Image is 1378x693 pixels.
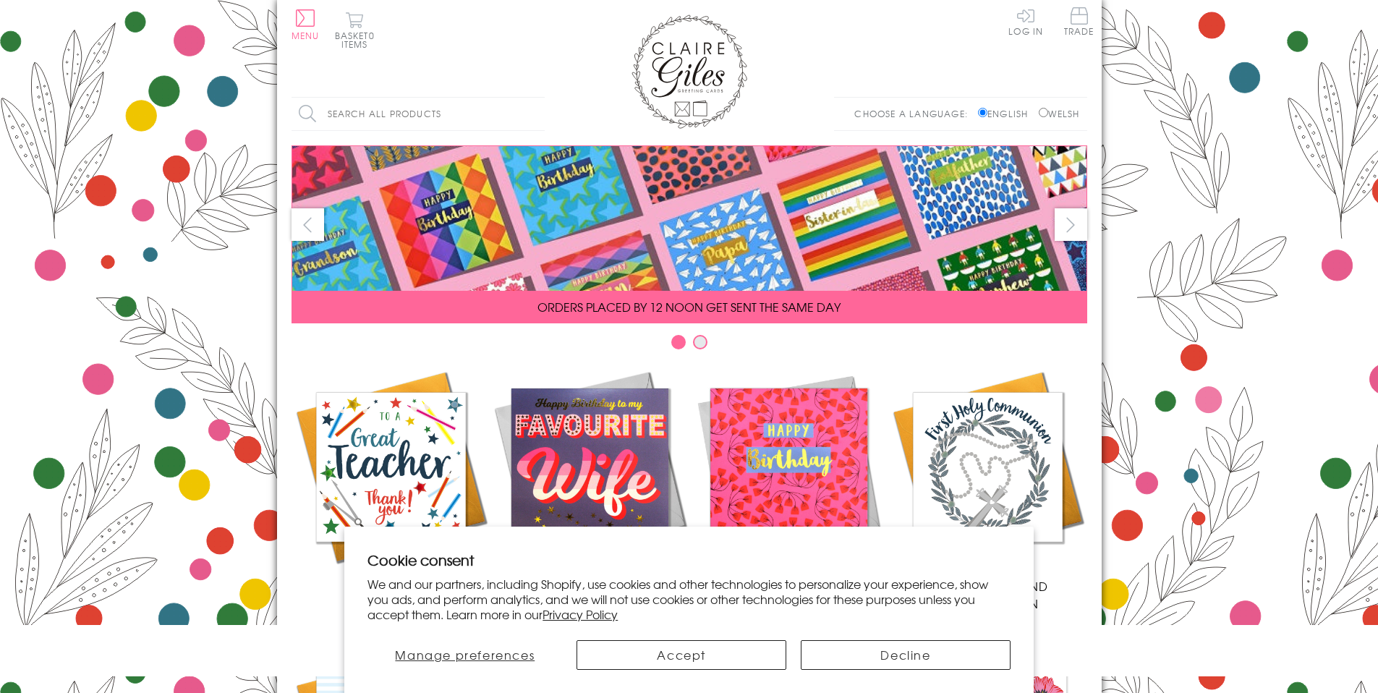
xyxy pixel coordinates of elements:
[693,335,707,349] button: Carousel Page 2
[530,98,545,130] input: Search
[1039,107,1080,120] label: Welsh
[367,550,1011,570] h2: Cookie consent
[577,640,786,670] button: Accept
[801,640,1011,670] button: Decline
[1064,7,1094,35] span: Trade
[367,640,562,670] button: Manage preferences
[978,108,987,117] input: English
[689,367,888,595] a: Birthdays
[335,12,375,48] button: Basket0 items
[490,367,689,595] a: New Releases
[292,9,320,40] button: Menu
[1008,7,1043,35] a: Log In
[631,14,747,129] img: Claire Giles Greetings Cards
[1039,108,1048,117] input: Welsh
[292,367,490,595] a: Academic
[543,605,618,623] a: Privacy Policy
[888,367,1087,612] a: Communion and Confirmation
[292,208,324,241] button: prev
[292,98,545,130] input: Search all products
[292,29,320,42] span: Menu
[367,577,1011,621] p: We and our partners, including Shopify, use cookies and other technologies to personalize your ex...
[341,29,375,51] span: 0 items
[1064,7,1094,38] a: Trade
[292,334,1087,357] div: Carousel Pagination
[978,107,1035,120] label: English
[537,298,841,315] span: ORDERS PLACED BY 12 NOON GET SENT THE SAME DAY
[671,335,686,349] button: Carousel Page 1 (Current Slide)
[1055,208,1087,241] button: next
[395,646,535,663] span: Manage preferences
[854,107,975,120] p: Choose a language:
